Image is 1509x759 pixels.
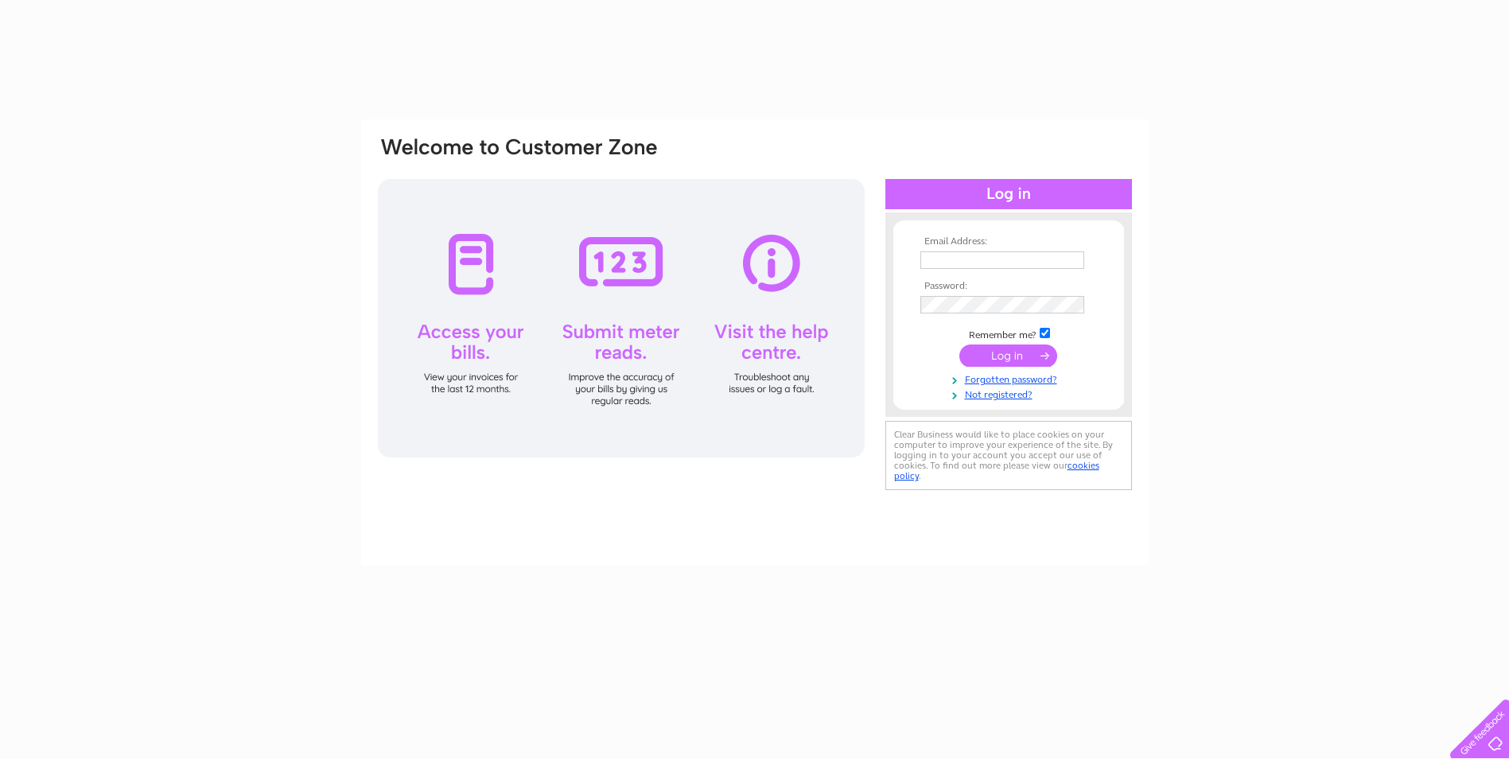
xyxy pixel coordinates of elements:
[885,421,1132,490] div: Clear Business would like to place cookies on your computer to improve your experience of the sit...
[920,371,1101,386] a: Forgotten password?
[916,281,1101,292] th: Password:
[916,325,1101,341] td: Remember me?
[916,236,1101,247] th: Email Address:
[894,460,1099,481] a: cookies policy
[920,386,1101,401] a: Not registered?
[959,344,1057,367] input: Submit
